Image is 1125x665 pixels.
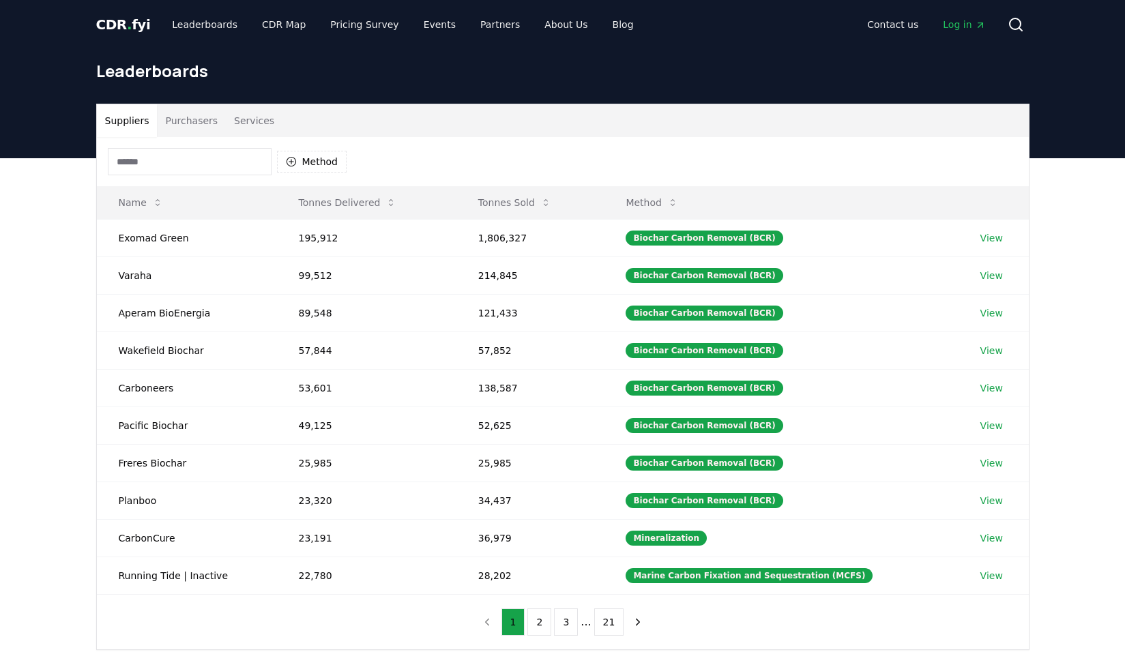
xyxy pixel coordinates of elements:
td: 23,191 [277,519,456,557]
div: Marine Carbon Fixation and Sequestration (MCFS) [626,568,873,583]
div: Biochar Carbon Removal (BCR) [626,381,783,396]
a: Blog [602,12,645,37]
span: Log in [943,18,985,31]
td: 49,125 [277,407,456,444]
a: View [980,381,1003,395]
button: 21 [594,608,624,636]
button: next page [626,608,649,636]
td: Exomad Green [97,219,277,256]
div: Biochar Carbon Removal (BCR) [626,306,783,321]
button: 3 [554,608,578,636]
td: 53,601 [277,369,456,407]
td: 23,320 [277,482,456,519]
td: 195,912 [277,219,456,256]
div: Biochar Carbon Removal (BCR) [626,231,783,246]
td: 214,845 [456,256,604,294]
a: Partners [469,12,531,37]
td: Aperam BioEnergia [97,294,277,331]
div: Biochar Carbon Removal (BCR) [626,268,783,283]
td: 57,852 [456,331,604,369]
div: Biochar Carbon Removal (BCR) [626,493,783,508]
div: Biochar Carbon Removal (BCR) [626,418,783,433]
nav: Main [161,12,644,37]
td: Planboo [97,482,277,519]
a: About Us [534,12,598,37]
a: CDR Map [251,12,317,37]
button: Name [108,189,174,216]
td: 57,844 [277,331,456,369]
td: 138,587 [456,369,604,407]
h1: Leaderboards [96,60,1029,82]
a: View [980,531,1003,545]
td: 1,806,327 [456,219,604,256]
li: ... [581,614,591,630]
div: Mineralization [626,531,707,546]
button: Purchasers [157,104,226,137]
td: Pacific Biochar [97,407,277,444]
a: Log in [932,12,996,37]
td: 25,985 [456,444,604,482]
td: 89,548 [277,294,456,331]
a: Contact us [856,12,929,37]
a: Events [413,12,467,37]
a: View [980,494,1003,507]
button: 1 [501,608,525,636]
td: Wakefield Biochar [97,331,277,369]
a: CDR.fyi [96,15,151,34]
span: . [127,16,132,33]
a: View [980,231,1003,245]
a: View [980,456,1003,470]
div: Biochar Carbon Removal (BCR) [626,456,783,471]
a: View [980,569,1003,582]
td: 28,202 [456,557,604,594]
div: Biochar Carbon Removal (BCR) [626,343,783,358]
td: 99,512 [277,256,456,294]
button: Tonnes Sold [467,189,562,216]
td: 34,437 [456,482,604,519]
td: 25,985 [277,444,456,482]
td: 121,433 [456,294,604,331]
button: Services [226,104,282,137]
button: Suppliers [97,104,158,137]
td: 36,979 [456,519,604,557]
td: 22,780 [277,557,456,594]
a: Pricing Survey [319,12,409,37]
a: View [980,419,1003,432]
a: View [980,269,1003,282]
a: View [980,306,1003,320]
a: View [980,344,1003,357]
a: Leaderboards [161,12,248,37]
span: CDR fyi [96,16,151,33]
button: Method [277,151,347,173]
td: Running Tide | Inactive [97,557,277,594]
button: 2 [527,608,551,636]
td: Varaha [97,256,277,294]
td: Carboneers [97,369,277,407]
td: 52,625 [456,407,604,444]
nav: Main [856,12,996,37]
button: Tonnes Delivered [288,189,408,216]
td: CarbonCure [97,519,277,557]
button: Method [615,189,689,216]
td: Freres Biochar [97,444,277,482]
